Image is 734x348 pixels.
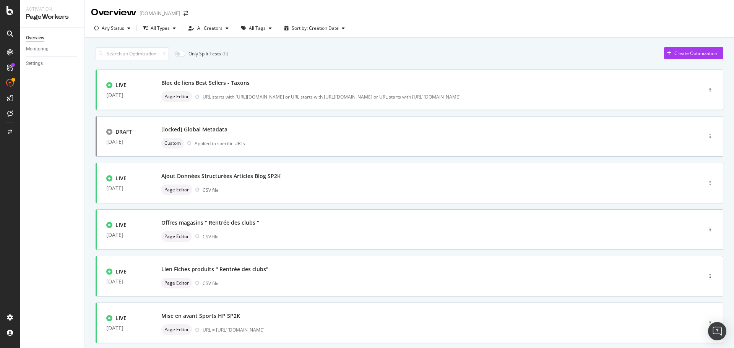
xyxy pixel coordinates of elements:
[164,188,189,192] span: Page Editor
[161,91,192,102] div: neutral label
[161,126,227,133] div: [locked] Global Metadata
[674,50,717,57] div: Create Optimization
[161,231,192,242] div: neutral label
[164,141,181,146] span: Custom
[26,45,79,53] a: Monitoring
[195,140,245,147] div: Applied to specific URLs
[161,172,281,180] div: Ajout Données Structurées Articles Blog SP2K
[161,138,184,149] div: neutral label
[106,185,143,191] div: [DATE]
[161,79,250,87] div: Bloc de liens Best Sellers - Taxons
[106,325,143,331] div: [DATE]
[161,219,259,227] div: Offres magasins " Rentrée des clubs "
[188,50,221,57] div: Only Split Tests
[106,92,143,98] div: [DATE]
[281,22,348,34] button: Sort by: Creation Date
[197,26,222,31] div: All Creators
[161,312,240,320] div: Mise en avant Sports HP SP2K
[164,327,189,332] span: Page Editor
[115,128,132,136] div: DRAFT
[115,81,127,89] div: LIVE
[292,26,339,31] div: Sort by: Creation Date
[151,26,170,31] div: All Types
[115,175,127,182] div: LIVE
[185,22,232,34] button: All Creators
[91,6,136,19] div: Overview
[164,94,189,99] span: Page Editor
[106,232,143,238] div: [DATE]
[203,187,219,193] div: CSV file
[91,22,133,34] button: Any Status
[708,322,726,340] div: Open Intercom Messenger
[140,22,179,34] button: All Types
[249,26,266,31] div: All Tags
[102,26,124,31] div: Any Status
[106,139,143,145] div: [DATE]
[26,45,49,53] div: Monitoring
[203,94,670,100] div: URL starts with [URL][DOMAIN_NAME] or URL starts with [URL][DOMAIN_NAME] or URL starts with [URL]...
[238,22,275,34] button: All Tags
[161,324,192,335] div: neutral label
[115,221,127,229] div: LIVE
[161,278,192,288] div: neutral label
[115,314,127,322] div: LIVE
[203,280,219,286] div: CSV file
[161,185,192,195] div: neutral label
[96,47,169,60] input: Search an Optimization
[26,6,78,13] div: Activation
[26,13,78,21] div: PageWorkers
[164,234,189,239] span: Page Editor
[115,268,127,275] div: LIVE
[164,281,189,285] span: Page Editor
[161,265,268,273] div: Lien Fiches produits " Rentrée des clubs"
[26,60,79,68] a: Settings
[106,278,143,285] div: [DATE]
[26,60,43,68] div: Settings
[222,50,228,57] div: ( 0 )
[664,47,723,59] button: Create Optimization
[26,34,79,42] a: Overview
[26,34,44,42] div: Overview
[203,233,219,240] div: CSV file
[203,327,670,333] div: URL = [URL][DOMAIN_NAME]
[140,10,180,17] div: [DOMAIN_NAME]
[183,11,188,16] div: arrow-right-arrow-left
